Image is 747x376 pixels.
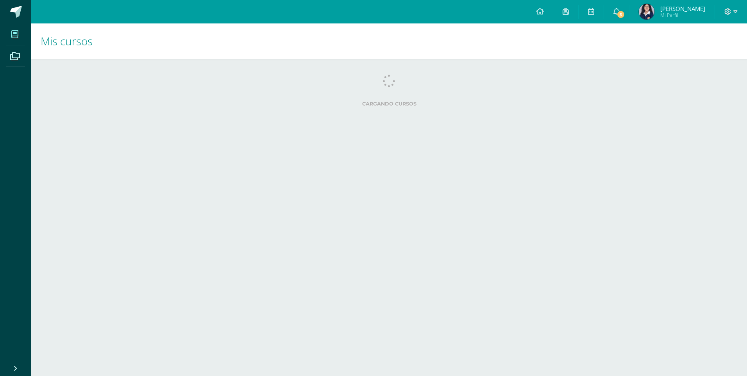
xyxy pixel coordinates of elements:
span: [PERSON_NAME] [660,5,705,13]
span: 5 [617,10,625,19]
span: Mis cursos [41,34,93,48]
label: Cargando cursos [47,101,731,107]
span: Mi Perfil [660,12,705,18]
img: bcdf3a09da90e537c75f1ccf4fe8fad0.png [639,4,654,20]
